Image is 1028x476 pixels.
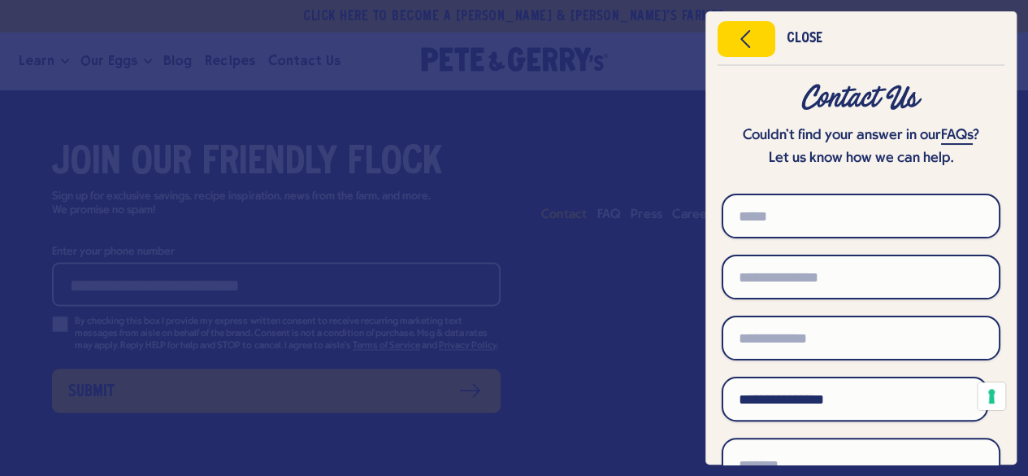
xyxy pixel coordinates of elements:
p: Couldn’t find your answer in our ? [722,124,1000,147]
p: Let us know how we can help. [722,147,1000,170]
button: Your consent preferences for tracking technologies [978,382,1005,410]
div: Contact Us [722,84,1000,113]
div: Close [787,33,822,45]
a: FAQs [941,128,973,145]
button: Close menu [718,21,775,57]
